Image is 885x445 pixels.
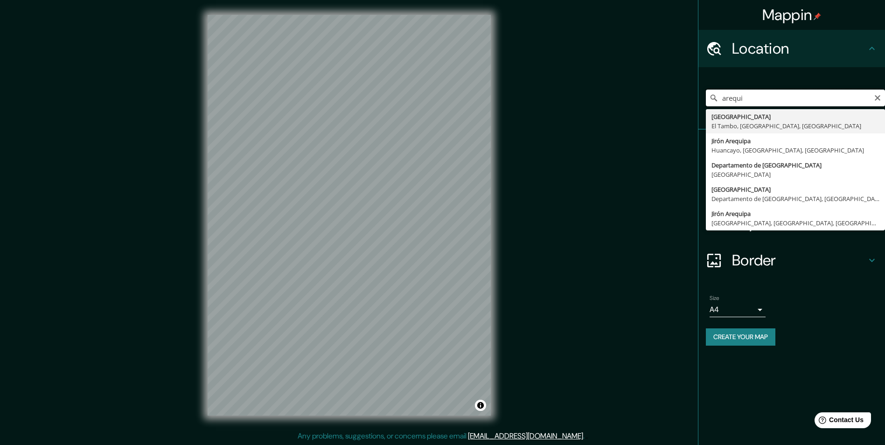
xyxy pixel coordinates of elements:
button: Create your map [706,328,775,346]
div: Location [698,30,885,67]
div: A4 [710,302,766,317]
div: [GEOGRAPHIC_DATA] [711,112,879,121]
div: Style [698,167,885,204]
div: Departamento de [GEOGRAPHIC_DATA], [GEOGRAPHIC_DATA] [711,194,879,203]
div: [GEOGRAPHIC_DATA] [711,170,879,179]
button: Toggle attribution [475,400,486,411]
h4: Layout [732,214,866,232]
div: Departamento de [GEOGRAPHIC_DATA] [711,160,879,170]
button: Clear [874,93,881,102]
div: . [586,431,588,442]
input: Pick your city or area [706,90,885,106]
div: El Tambo, [GEOGRAPHIC_DATA], [GEOGRAPHIC_DATA] [711,121,879,131]
a: [EMAIL_ADDRESS][DOMAIN_NAME] [468,431,583,441]
div: Pins [698,130,885,167]
h4: Mappin [762,6,822,24]
div: Layout [698,204,885,242]
div: Border [698,242,885,279]
div: Huancayo, [GEOGRAPHIC_DATA], [GEOGRAPHIC_DATA] [711,146,879,155]
iframe: Help widget launcher [802,409,875,435]
div: [GEOGRAPHIC_DATA] [711,185,879,194]
label: Size [710,294,719,302]
div: Jirón Arequipa [711,136,879,146]
p: Any problems, suggestions, or concerns please email . [298,431,585,442]
div: . [585,431,586,442]
h4: Border [732,251,866,270]
img: pin-icon.png [814,13,821,20]
div: Jirón Arequipa [711,209,879,218]
canvas: Map [208,15,491,416]
h4: Location [732,39,866,58]
div: [GEOGRAPHIC_DATA], [GEOGRAPHIC_DATA], [GEOGRAPHIC_DATA] [711,218,879,228]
